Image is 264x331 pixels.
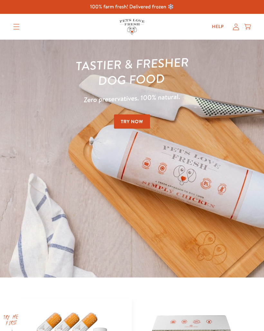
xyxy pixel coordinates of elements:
[207,20,229,33] a: Help
[13,88,251,108] p: Zero preservatives. 100% natural.
[119,19,145,34] img: Pets Love Fresh
[8,19,25,35] summary: Translation missing: en.sections.header.menu
[114,114,150,129] a: Try Now
[12,52,251,92] h1: Tastier & fresher dog food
